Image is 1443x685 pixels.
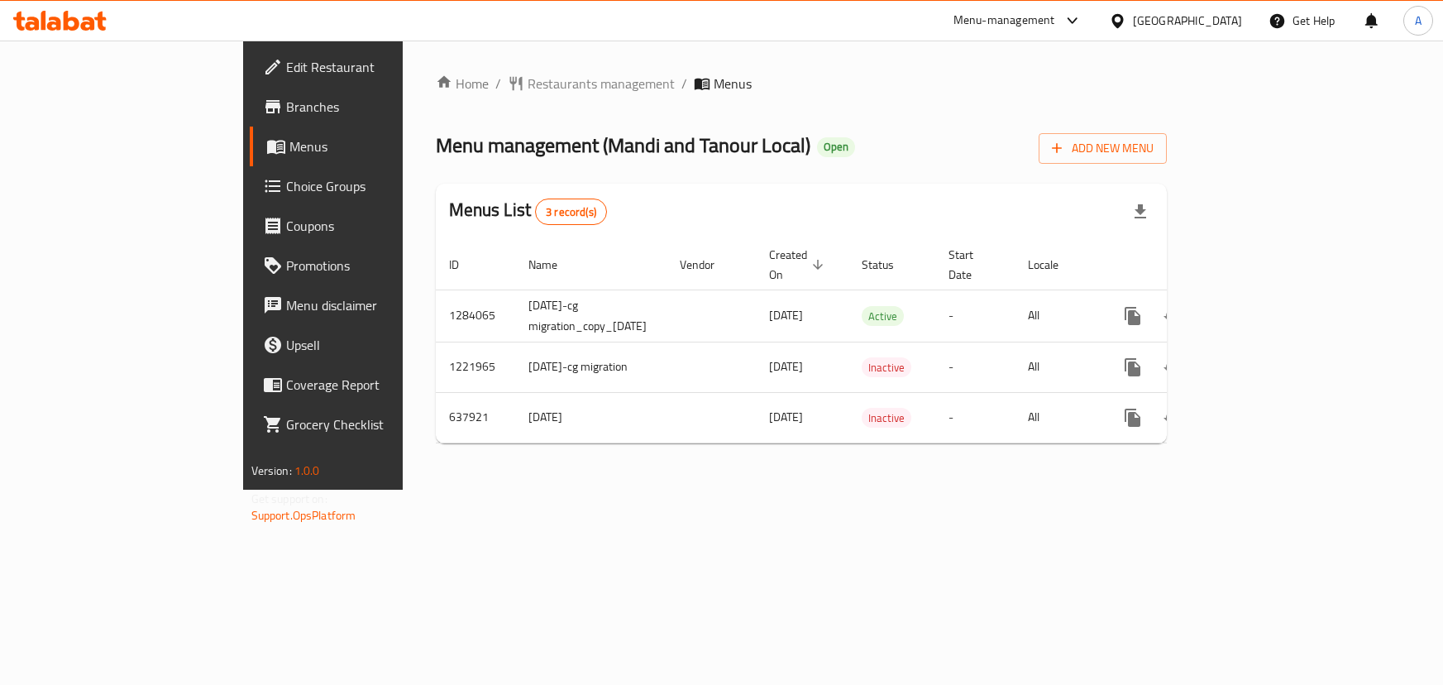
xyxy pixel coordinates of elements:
a: Upsell [250,325,484,365]
th: Actions [1100,240,1285,290]
span: Created On [769,245,829,285]
a: Branches [250,87,484,127]
span: Grocery Checklist [286,414,471,434]
span: Coverage Report [286,375,471,395]
span: Menus [289,137,471,156]
a: Choice Groups [250,166,484,206]
span: Start Date [948,245,995,285]
a: Support.OpsPlatform [251,505,356,526]
span: Name [528,255,579,275]
a: Menu disclaimer [250,285,484,325]
span: Menus [714,74,752,93]
button: Change Status [1153,296,1192,336]
span: Version: [251,460,292,481]
a: Grocery Checklist [250,405,484,444]
span: Locale [1028,255,1080,275]
div: Active [862,306,904,326]
a: Menus [250,127,484,166]
div: Inactive [862,408,911,428]
button: Change Status [1153,398,1192,438]
a: Coupons [250,206,484,246]
span: [DATE] [769,356,803,377]
a: Promotions [250,246,484,285]
button: more [1113,347,1153,387]
td: [DATE]-cg migration_copy_[DATE] [515,290,667,342]
li: / [681,74,687,93]
div: Inactive [862,357,911,377]
div: Menu-management [953,11,1055,31]
span: Inactive [862,409,911,428]
h2: Menus List [449,198,607,225]
td: All [1015,392,1100,443]
span: Choice Groups [286,176,471,196]
td: [DATE] [515,392,667,443]
span: 1.0.0 [294,460,320,481]
td: - [935,392,1015,443]
div: [GEOGRAPHIC_DATA] [1133,12,1242,30]
span: A [1415,12,1421,30]
span: Promotions [286,256,471,275]
span: [DATE] [769,304,803,326]
div: Total records count [535,199,607,225]
a: Coverage Report [250,365,484,405]
span: Active [862,307,904,326]
table: enhanced table [436,240,1285,443]
span: Inactive [862,358,911,377]
button: more [1113,296,1153,336]
span: Menu disclaimer [286,295,471,315]
span: Restaurants management [528,74,675,93]
td: - [935,342,1015,392]
div: Open [817,137,855,157]
button: Add New Menu [1039,133,1167,164]
span: Status [862,255,915,275]
span: [DATE] [769,406,803,428]
td: - [935,290,1015,342]
span: ID [449,255,480,275]
span: Add New Menu [1052,138,1154,159]
td: All [1015,290,1100,342]
button: more [1113,398,1153,438]
span: Vendor [680,255,736,275]
a: Edit Restaurant [250,47,484,87]
nav: breadcrumb [436,74,1168,93]
span: Menu management ( Mandi and Tanour Local ) [436,127,810,164]
span: Coupons [286,216,471,236]
span: Branches [286,97,471,117]
a: Restaurants management [508,74,675,93]
td: All [1015,342,1100,392]
span: 3 record(s) [536,204,606,220]
div: Export file [1120,192,1160,232]
span: Edit Restaurant [286,57,471,77]
li: / [495,74,501,93]
span: Upsell [286,335,471,355]
span: Open [817,140,855,154]
button: Change Status [1153,347,1192,387]
span: Get support on: [251,488,327,510]
td: [DATE]-cg migration [515,342,667,392]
